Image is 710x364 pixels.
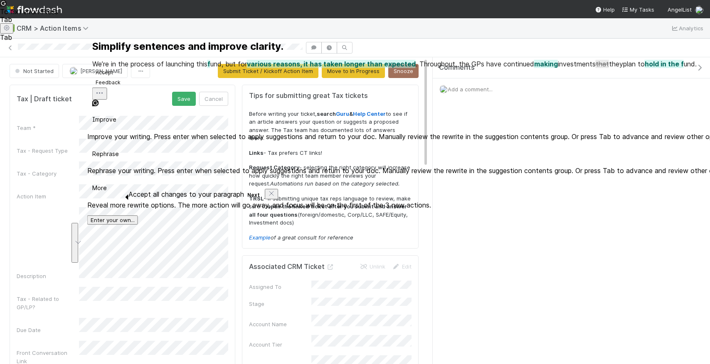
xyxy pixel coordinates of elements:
img: avatar_ac990a78-52d7-40f8-b1fe-cbbd1cda261e.png [69,67,78,75]
a: Unlink [360,263,385,270]
div: Account Name [249,320,311,328]
div: Tax - Request Type [17,147,79,155]
button: Not Started [10,64,59,78]
h5: Tax | Draft ticket [17,95,72,103]
div: Stage [249,300,311,308]
div: Due Date [17,326,79,334]
div: Team * [17,124,79,132]
h5: Associated CRM Ticket [249,263,335,271]
div: Assigned To [249,283,311,291]
a: Example [249,234,271,241]
em: of a great consult for reference [249,234,353,241]
div: Tax - Related to GP/LP? [17,295,79,311]
span: [PERSON_NAME] [80,68,122,74]
button: [PERSON_NAME] [62,64,128,78]
a: Edit [392,263,412,270]
div: Tax - Category [17,169,79,178]
div: Account Tier [249,340,311,349]
span: Not Started [13,68,54,74]
div: Action Item [17,192,79,200]
div: Description [17,272,79,280]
